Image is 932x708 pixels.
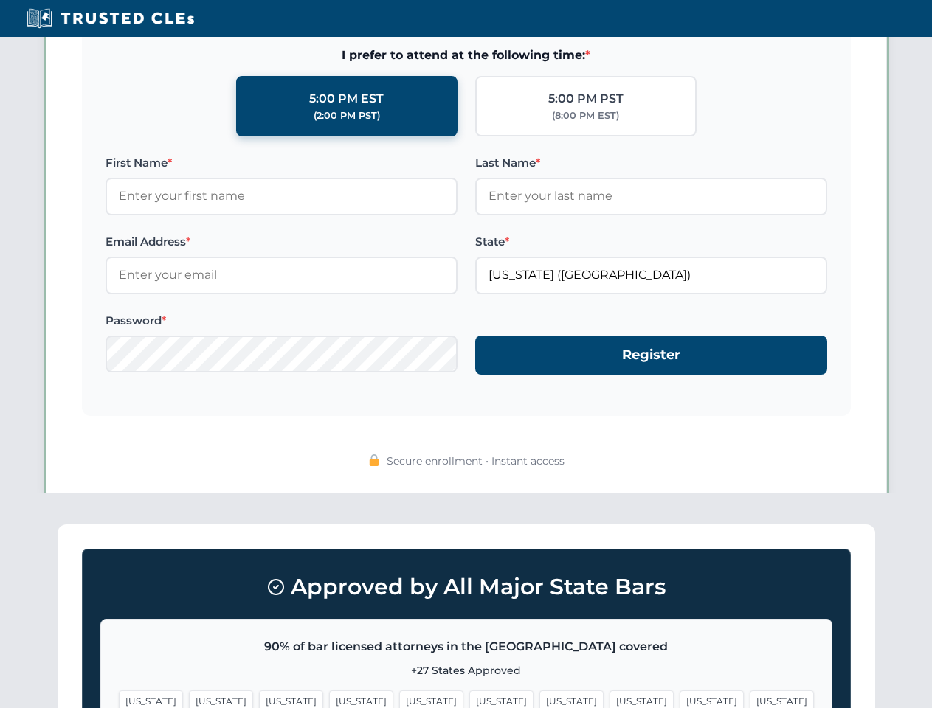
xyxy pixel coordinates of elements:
[106,233,458,251] label: Email Address
[119,662,814,678] p: +27 States Approved
[552,108,619,123] div: (8:00 PM EST)
[119,637,814,656] p: 90% of bar licensed attorneys in the [GEOGRAPHIC_DATA] covered
[100,567,832,607] h3: Approved by All Major State Bars
[106,154,458,172] label: First Name
[475,257,827,294] input: Florida (FL)
[22,7,199,29] img: Trusted CLEs
[106,312,458,330] label: Password
[387,453,565,469] span: Secure enrollment • Instant access
[548,89,624,108] div: 5:00 PM PST
[475,336,827,375] button: Register
[475,154,827,172] label: Last Name
[368,454,380,466] img: 🔒
[106,257,458,294] input: Enter your email
[309,89,384,108] div: 5:00 PM EST
[106,178,458,215] input: Enter your first name
[475,178,827,215] input: Enter your last name
[314,108,380,123] div: (2:00 PM PST)
[106,46,827,65] span: I prefer to attend at the following time:
[475,233,827,251] label: State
